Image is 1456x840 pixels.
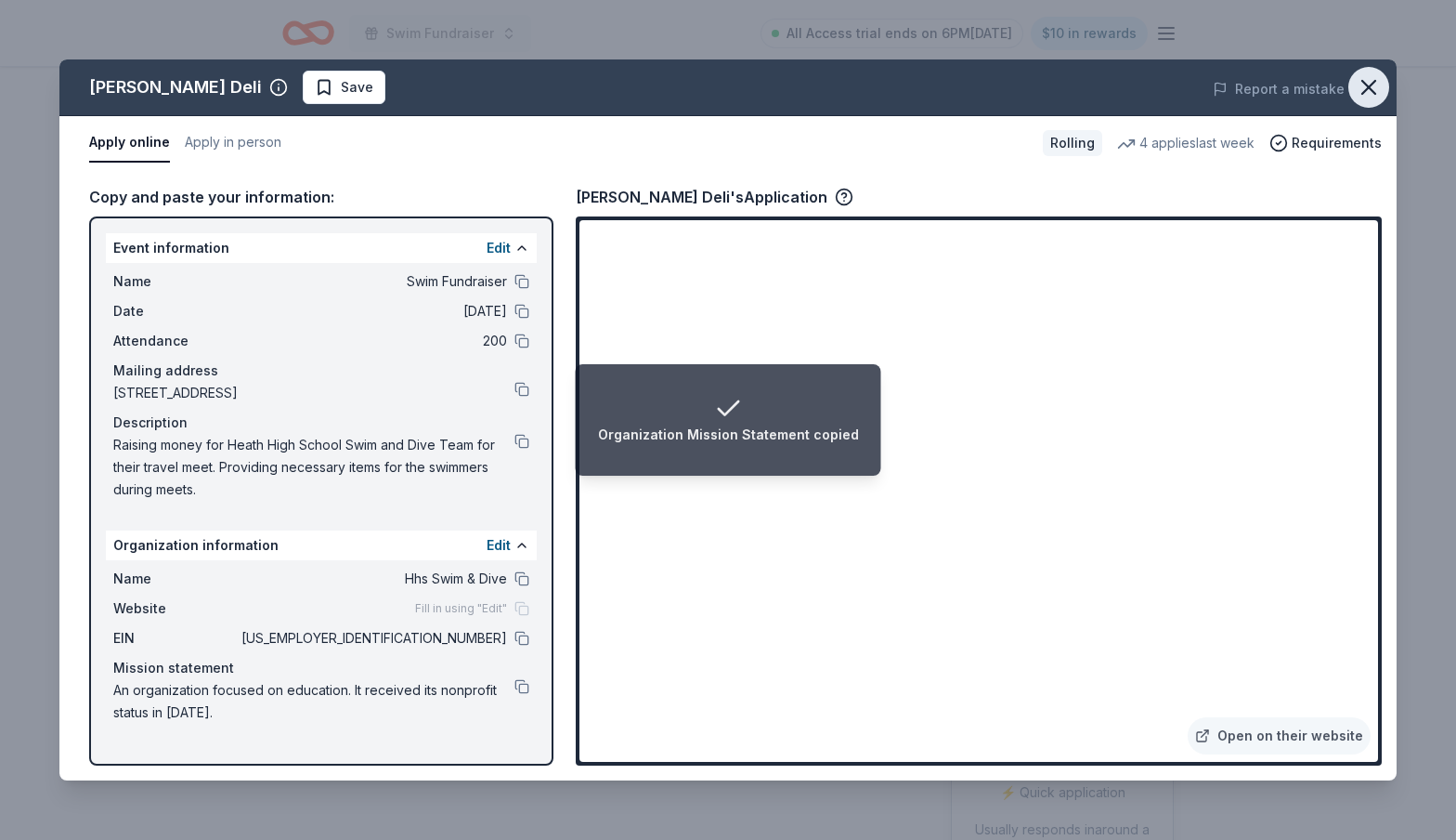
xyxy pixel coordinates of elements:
span: An organization focused on education. It received its nonprofit status in [DATE]. [113,679,514,724]
button: Edit [487,534,511,557]
span: [STREET_ADDRESS] [113,382,514,404]
div: Organization information [106,531,537,560]
span: Date [113,300,238,322]
div: Event information [106,233,537,263]
button: Requirements [1269,132,1382,154]
button: Report a mistake [1213,78,1345,100]
span: EIN [113,627,238,650]
span: 200 [238,330,507,352]
button: Save [303,71,385,104]
div: Organization Mission Statement copied [598,424,859,446]
div: Rolling [1043,130,1102,156]
span: Raising money for Heath High School Swim and Dive Team for their travel meet. Providing necessary... [113,434,514,501]
span: Name [113,270,238,293]
span: [DATE] [238,300,507,322]
span: Attendance [113,330,238,352]
div: [PERSON_NAME] Deli [89,72,262,102]
a: Open on their website [1188,717,1371,755]
span: Hhs Swim & Dive [238,568,507,590]
div: Mission statement [113,657,529,679]
div: Copy and paste your information: [89,185,553,209]
span: Website [113,597,238,620]
div: Mailing address [113,360,529,382]
span: Swim Fundraiser [238,270,507,293]
div: Description [113,412,529,434]
span: Fill in using "Edit" [415,601,507,616]
span: Save [341,76,373,98]
div: [PERSON_NAME] Deli's Application [576,185,853,209]
span: Name [113,568,238,590]
button: Apply online [89,124,170,163]
button: Edit [487,237,511,259]
span: Requirements [1292,132,1382,154]
div: 4 applies last week [1117,132,1254,154]
span: [US_EMPLOYER_IDENTIFICATION_NUMBER] [238,627,507,650]
button: Apply in person [185,124,281,163]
